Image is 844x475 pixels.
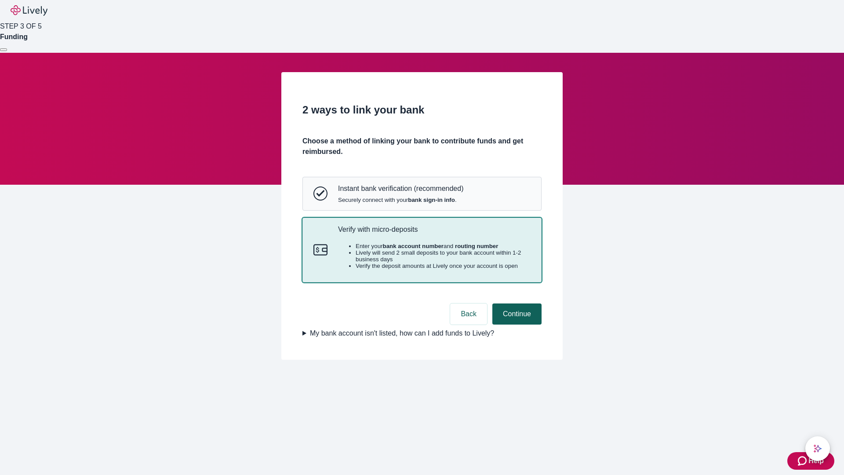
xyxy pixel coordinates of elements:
h2: 2 ways to link your bank [302,102,542,118]
svg: Zendesk support icon [798,456,808,466]
strong: bank account number [383,243,444,249]
li: Verify the deposit amounts at Lively once your account is open [356,263,531,269]
button: Continue [492,303,542,325]
p: Verify with micro-deposits [338,225,531,234]
svg: Instant bank verification [313,186,327,201]
h4: Choose a method of linking your bank to contribute funds and get reimbursed. [302,136,542,157]
strong: bank sign-in info [408,197,455,203]
svg: Micro-deposits [313,243,327,257]
button: Back [450,303,487,325]
img: Lively [11,5,47,16]
button: chat [805,436,830,461]
button: Zendesk support iconHelp [787,452,834,470]
span: Securely connect with your . [338,197,463,203]
p: Instant bank verification (recommended) [338,184,463,193]
span: Help [808,456,824,466]
li: Lively will send 2 small deposits to your bank account within 1-2 business days [356,249,531,263]
button: Instant bank verificationInstant bank verification (recommended)Securely connect with yourbank si... [303,177,541,210]
button: Micro-depositsVerify with micro-depositsEnter yourbank account numberand routing numberLively wil... [303,218,541,282]
svg: Lively AI Assistant [813,444,822,453]
strong: routing number [455,243,498,249]
li: Enter your and [356,243,531,249]
summary: My bank account isn't listed, how can I add funds to Lively? [302,328,542,339]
